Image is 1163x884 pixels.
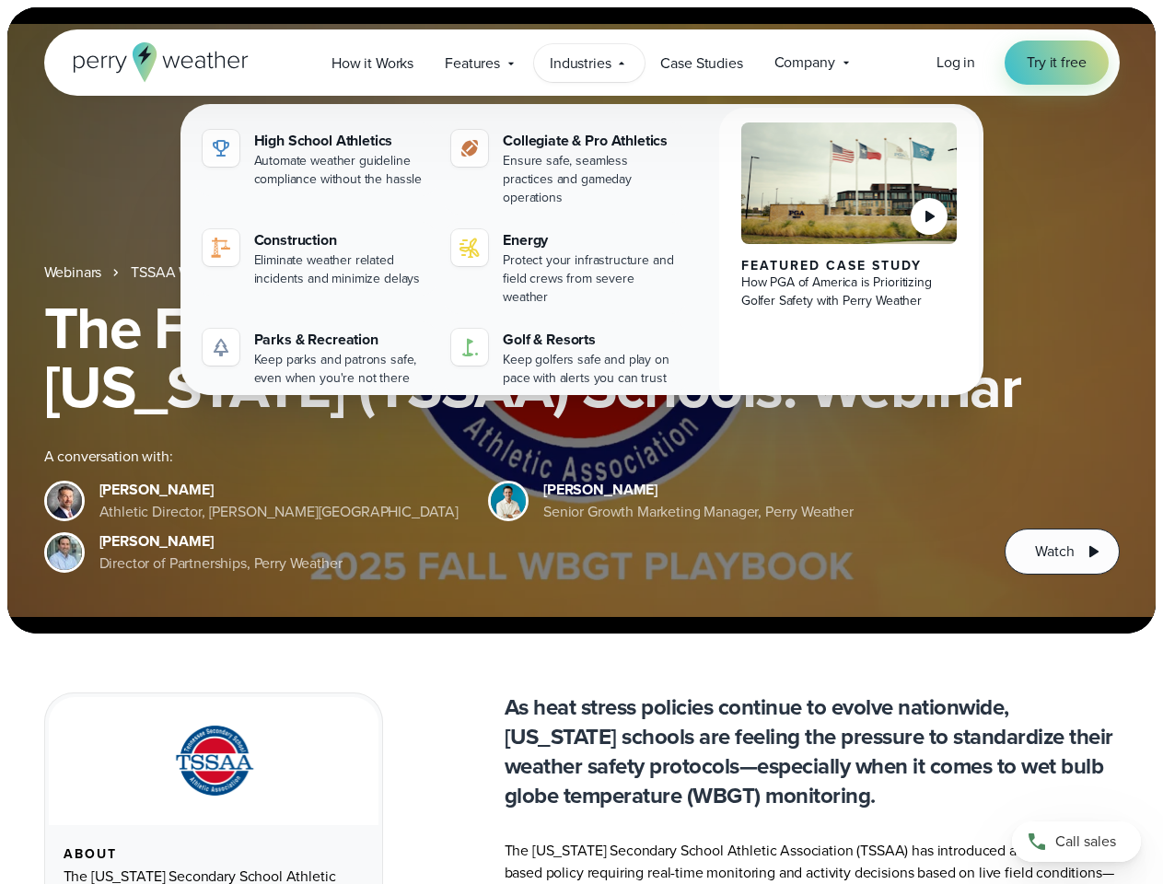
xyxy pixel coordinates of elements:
div: Construction [254,229,430,251]
img: Brian Wyatt [47,483,82,518]
div: Golf & Resorts [503,329,679,351]
span: Industries [550,52,611,75]
a: Case Studies [645,44,758,82]
a: TSSAA WBGT Fall Playbook [131,262,306,284]
div: Senior Growth Marketing Manager, Perry Weather [543,501,854,523]
div: [PERSON_NAME] [99,530,343,552]
div: Protect your infrastructure and field crews from severe weather [503,251,679,307]
div: A conversation with: [44,446,976,468]
span: Case Studies [660,52,742,75]
img: parks-icon-grey.svg [210,336,232,358]
h1: The Fall WBGT Playbook for [US_STATE] (TSSAA) Schools: Webinar [44,298,1120,416]
span: Log in [936,52,975,73]
a: Parks & Recreation Keep parks and patrons safe, even when you're not there [195,321,437,395]
div: Eliminate weather related incidents and minimize delays [254,251,430,288]
a: PGA of America, Frisco Campus Featured Case Study How PGA of America is Prioritizing Golfer Safet... [719,108,980,410]
a: High School Athletics Automate weather guideline compliance without the hassle [195,122,437,196]
a: Collegiate & Pro Athletics Ensure safe, seamless practices and gameday operations [444,122,686,215]
a: construction perry weather Construction Eliminate weather related incidents and minimize delays [195,222,437,296]
span: How it Works [331,52,413,75]
div: Ensure safe, seamless practices and gameday operations [503,152,679,207]
div: How PGA of America is Prioritizing Golfer Safety with Perry Weather [741,273,958,310]
div: [PERSON_NAME] [99,479,459,501]
div: High School Athletics [254,130,430,152]
span: Call sales [1055,831,1116,853]
div: Director of Partnerships, Perry Weather [99,552,343,575]
img: PGA of America, Frisco Campus [741,122,958,244]
nav: Breadcrumb [44,262,1120,284]
a: Webinars [44,262,102,284]
div: Keep golfers safe and play on pace with alerts you can trust [503,351,679,388]
img: highschool-icon.svg [210,137,232,159]
div: Collegiate & Pro Athletics [503,130,679,152]
span: Company [774,52,835,74]
img: golf-iconV2.svg [459,336,481,358]
div: Featured Case Study [741,259,958,273]
a: How it Works [316,44,429,82]
a: Call sales [1012,821,1141,862]
div: [PERSON_NAME] [543,479,854,501]
div: About [64,847,364,862]
span: Watch [1035,541,1074,563]
img: energy-icon@2x-1.svg [459,237,481,259]
img: Jeff Wood [47,535,82,570]
button: Watch [1005,529,1119,575]
img: TSSAA-Tennessee-Secondary-School-Athletic-Association.svg [152,719,275,803]
a: Try it free [1005,41,1108,85]
div: Parks & Recreation [254,329,430,351]
a: Energy Protect your infrastructure and field crews from severe weather [444,222,686,314]
span: Try it free [1027,52,1086,74]
div: Keep parks and patrons safe, even when you're not there [254,351,430,388]
img: construction perry weather [210,237,232,259]
div: Automate weather guideline compliance without the hassle [254,152,430,189]
div: Athletic Director, [PERSON_NAME][GEOGRAPHIC_DATA] [99,501,459,523]
div: Energy [503,229,679,251]
p: As heat stress policies continue to evolve nationwide, [US_STATE] schools are feeling the pressur... [505,692,1120,810]
img: Spencer Patton, Perry Weather [491,483,526,518]
img: proathletics-icon@2x-1.svg [459,137,481,159]
a: Golf & Resorts Keep golfers safe and play on pace with alerts you can trust [444,321,686,395]
a: Log in [936,52,975,74]
span: Features [445,52,500,75]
